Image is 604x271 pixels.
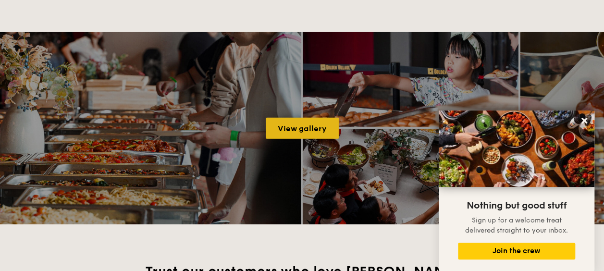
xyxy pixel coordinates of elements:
button: Join the crew [458,243,575,259]
span: Nothing but good stuff [467,200,567,211]
button: Close [577,113,592,128]
span: Sign up for a welcome treat delivered straight to your inbox. [465,216,568,234]
a: View gallery [266,118,339,139]
img: DSC07876-Edit02-Large.jpeg [439,111,594,187]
